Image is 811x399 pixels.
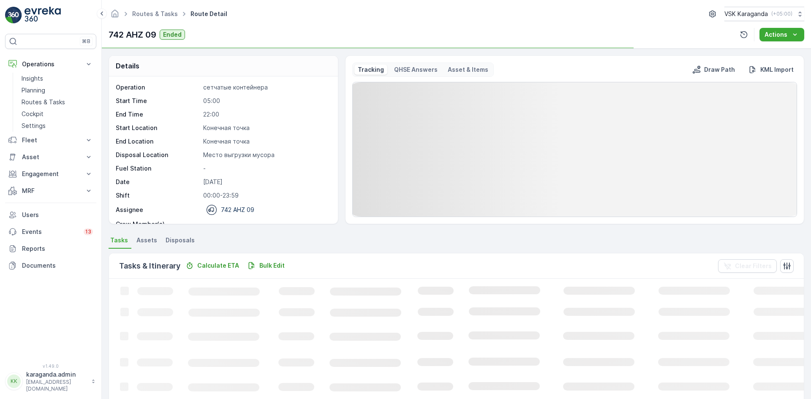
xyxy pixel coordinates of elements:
[203,83,329,92] p: сетчатыe контейнера
[5,182,96,199] button: MRF
[259,261,285,270] p: Bulk Edit
[203,110,329,119] p: 22:00
[116,178,200,186] p: Date
[85,228,91,235] p: 13
[765,30,787,39] p: Actions
[136,236,157,244] span: Assets
[203,151,329,159] p: Место выгрузки мусора
[18,96,96,108] a: Routes & Tasks
[116,124,200,132] p: Start Location
[22,244,93,253] p: Reports
[18,73,96,84] a: Insights
[244,261,288,271] button: Bulk Edit
[116,151,200,159] p: Disposal Location
[116,137,200,146] p: End Location
[116,164,200,173] p: Fuel Station
[22,170,79,178] p: Engagement
[394,65,438,74] p: QHSE Answers
[160,30,185,40] button: Ended
[182,261,242,271] button: Calculate ETA
[5,149,96,166] button: Asset
[448,65,488,74] p: Asset & Items
[166,236,195,244] span: Disposals
[24,7,61,24] img: logo_light-DOdMpM7g.png
[22,211,93,219] p: Users
[203,124,329,132] p: Конечная точка
[358,65,384,74] p: Tracking
[116,220,200,228] p: Crew Member(s)
[5,166,96,182] button: Engagement
[5,240,96,257] a: Reports
[203,97,329,105] p: 05:00
[22,228,79,236] p: Events
[22,261,93,270] p: Documents
[22,74,43,83] p: Insights
[116,97,200,105] p: Start Time
[5,364,96,369] span: v 1.49.0
[116,110,200,119] p: End Time
[110,236,128,244] span: Tasks
[132,10,178,17] a: Routes & Tasks
[22,98,65,106] p: Routes & Tasks
[116,206,143,214] p: Assignee
[5,257,96,274] a: Documents
[197,261,239,270] p: Calculate ETA
[163,30,182,39] p: Ended
[704,65,735,74] p: Draw Path
[22,122,46,130] p: Settings
[119,260,180,272] p: Tasks & Itinerary
[759,28,804,41] button: Actions
[203,191,329,200] p: 00:00-23:59
[109,28,156,41] p: 742 AHZ 09
[18,84,96,96] a: Planning
[203,220,329,228] p: -
[5,56,96,73] button: Operations
[203,164,329,173] p: -
[22,86,45,95] p: Planning
[221,206,254,214] p: 742 AHZ 09
[189,10,229,18] span: Route Detail
[82,38,90,45] p: ⌘B
[5,132,96,149] button: Fleet
[745,65,797,75] button: KML Import
[724,10,768,18] p: VSK Karaganda
[5,370,96,392] button: KKkaraganda.admin[EMAIL_ADDRESS][DOMAIN_NAME]
[735,262,772,270] p: Clear Filters
[22,187,79,195] p: MRF
[18,108,96,120] a: Cockpit
[203,178,329,186] p: [DATE]
[26,379,87,392] p: [EMAIL_ADDRESS][DOMAIN_NAME]
[22,60,79,68] p: Operations
[689,65,738,75] button: Draw Path
[724,7,804,21] button: VSK Karaganda(+05:00)
[203,137,329,146] p: Конечная точка
[116,61,139,71] p: Details
[116,191,200,200] p: Shift
[5,223,96,240] a: Events13
[18,120,96,132] a: Settings
[760,65,794,74] p: KML Import
[110,12,120,19] a: Homepage
[22,153,79,161] p: Asset
[22,110,44,118] p: Cockpit
[5,7,22,24] img: logo
[116,83,200,92] p: Operation
[26,370,87,379] p: karaganda.admin
[718,259,777,273] button: Clear Filters
[22,136,79,144] p: Fleet
[771,11,792,17] p: ( +05:00 )
[7,375,21,388] div: KK
[5,206,96,223] a: Users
